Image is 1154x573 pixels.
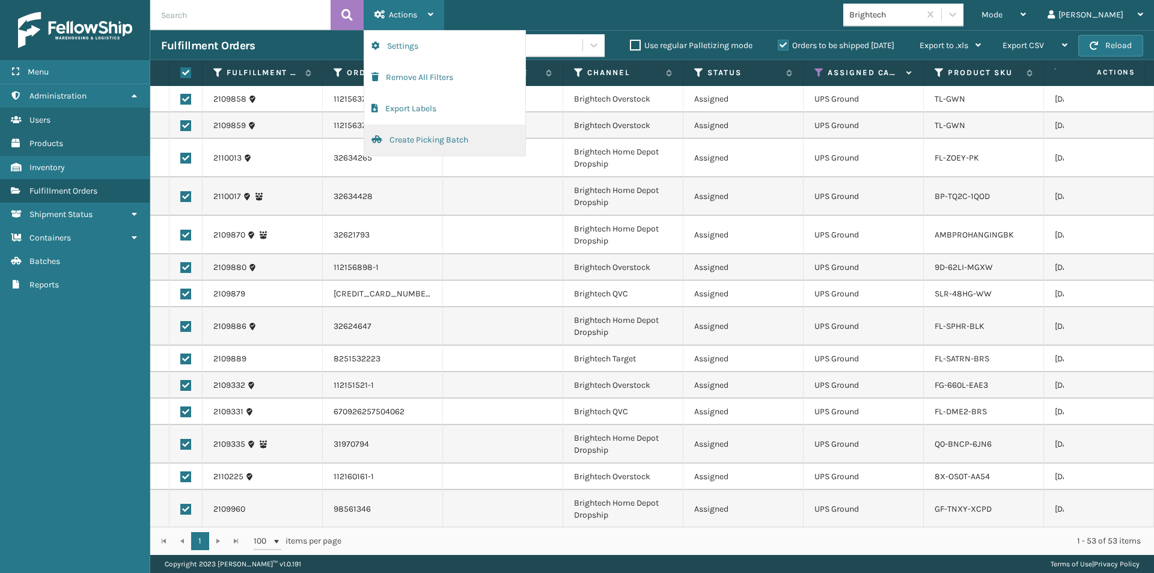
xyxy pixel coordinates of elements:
a: Terms of Use [1051,560,1092,568]
td: UPS Ground [804,346,924,372]
td: UPS Ground [804,216,924,254]
div: 1 - 53 of 53 items [358,535,1141,547]
td: Brightech Home Depot Dropship [563,425,683,464]
a: 2109331 [213,406,243,418]
a: FL-SPHR-BLK [935,321,985,331]
a: 2110225 [213,471,243,483]
span: items per page [254,532,341,550]
a: 2109335 [213,438,245,450]
td: 112160161-1 [323,464,443,490]
label: Order Number [347,67,420,78]
a: FG-660L-EAE3 [935,380,988,390]
label: Assigned Carrier Service [828,67,900,78]
td: UPS Ground [804,372,924,399]
a: TL-GWN [935,94,965,104]
td: Brightech Target [563,346,683,372]
td: Brightech Home Depot Dropship [563,139,683,177]
td: Assigned [683,307,804,346]
td: Brightech Home Depot Dropship [563,216,683,254]
td: [CREDIT_CARD_NUMBER] [323,281,443,307]
td: Assigned [683,254,804,281]
td: 31970794 [323,425,443,464]
td: UPS Ground [804,425,924,464]
a: 2109879 [213,288,245,300]
td: 112156378-1 [323,86,443,112]
a: AMBPROHANGINGBK [935,230,1014,240]
span: Export to .xls [920,40,968,51]
a: FL-ZOEY-PK [935,153,979,163]
td: 112156898-1 [323,254,443,281]
label: Orders to be shipped [DATE] [778,40,894,51]
td: UPS Ground [804,86,924,112]
a: 2110013 [213,152,242,164]
span: Products [29,138,63,149]
td: UPS Ground [804,490,924,529]
a: SLR-48HG-WW [935,289,992,299]
span: Batches [29,256,60,266]
td: Assigned [683,139,804,177]
a: TL-GWN [935,120,965,130]
a: 2110017 [213,191,241,203]
td: Brightech QVC [563,399,683,425]
span: Administration [29,91,87,101]
td: 8251532223 [323,346,443,372]
label: Product SKU [948,67,1021,78]
td: Assigned [683,112,804,139]
td: Brightech Overstock [563,464,683,490]
td: UPS Ground [804,464,924,490]
td: Brightech Overstock [563,254,683,281]
a: Privacy Policy [1094,560,1140,568]
label: Fulfillment Order Id [227,67,299,78]
a: 2109870 [213,229,245,241]
span: Containers [29,233,71,243]
a: 9D-62LI-MGXW [935,262,993,272]
td: 32634428 [323,177,443,216]
td: Assigned [683,490,804,529]
label: Channel [587,67,660,78]
td: Assigned [683,399,804,425]
span: Actions [1059,63,1143,82]
label: Use regular Palletizing mode [630,40,753,51]
a: 2109889 [213,353,246,365]
a: Q0-BNCP-6JN6 [935,439,992,449]
a: 2109960 [213,503,245,515]
span: 100 [254,535,272,547]
a: FL-DME2-BRS [935,406,987,417]
td: Assigned [683,464,804,490]
td: Brightech Overstock [563,112,683,139]
td: 32621793 [323,216,443,254]
button: Remove All Filters [364,62,525,93]
span: Inventory [29,162,65,173]
td: UPS Ground [804,139,924,177]
a: 2109858 [213,93,246,105]
a: 2109880 [213,262,246,274]
span: Actions [389,10,417,20]
span: Menu [28,67,49,77]
td: Brightech QVC [563,281,683,307]
img: logo [18,12,132,48]
label: Status [707,67,780,78]
span: Shipment Status [29,209,93,219]
button: Reload [1078,35,1143,57]
td: UPS Ground [804,307,924,346]
td: 32634265 [323,139,443,177]
td: UPS Ground [804,399,924,425]
a: 2109332 [213,379,245,391]
td: Assigned [683,425,804,464]
td: UPS Ground [804,254,924,281]
td: Brightech Home Depot Dropship [563,307,683,346]
a: GF-TNXY-XCPD [935,504,992,514]
a: 2109886 [213,320,246,332]
span: Reports [29,280,59,290]
td: 112156378-1 [323,112,443,139]
td: Assigned [683,216,804,254]
td: 32624647 [323,307,443,346]
span: Mode [982,10,1003,20]
a: FL-SATRN-BRS [935,354,989,364]
span: Users [29,115,50,125]
button: Create Picking Batch [364,124,525,156]
div: Brightech [849,8,921,21]
td: Brightech Overstock [563,372,683,399]
td: UPS Ground [804,177,924,216]
td: Brightech Home Depot Dropship [563,490,683,529]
